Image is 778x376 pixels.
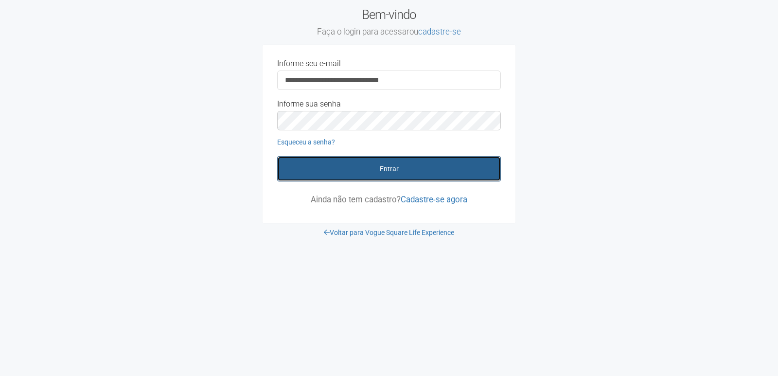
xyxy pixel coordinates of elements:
a: Voltar para Vogue Square Life Experience [324,229,454,236]
small: Faça o login para acessar [263,27,515,37]
label: Informe sua senha [277,100,341,108]
a: cadastre-se [418,27,461,36]
a: Cadastre-se agora [401,195,467,204]
label: Informe seu e-mail [277,59,341,68]
a: Esqueceu a senha? [277,138,335,146]
span: ou [409,27,461,36]
p: Ainda não tem cadastro? [277,195,501,204]
h2: Bem-vindo [263,7,515,37]
button: Entrar [277,156,501,181]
